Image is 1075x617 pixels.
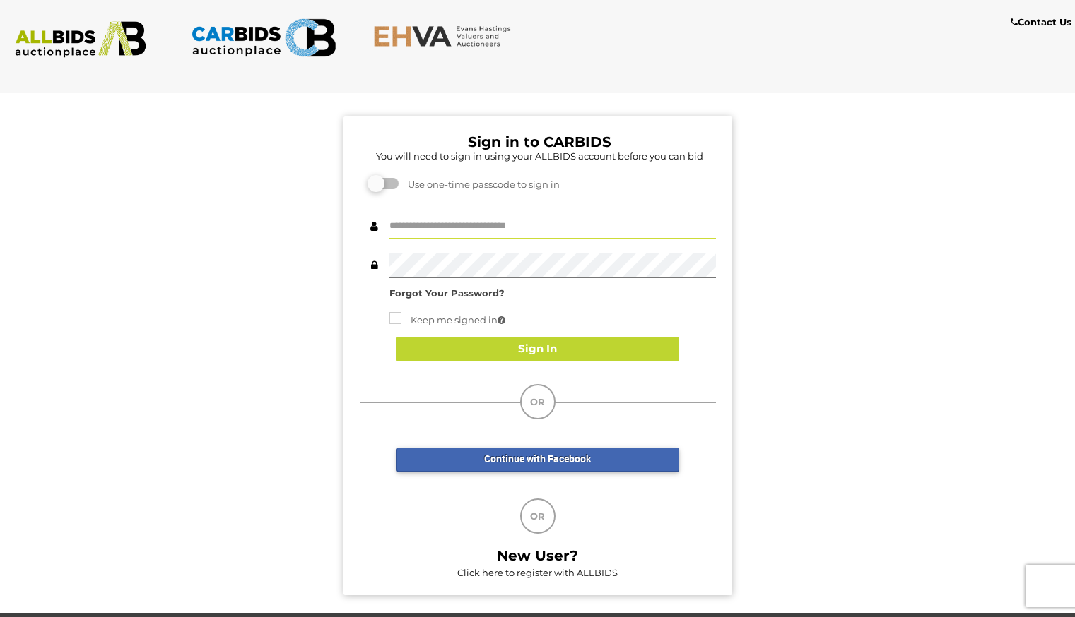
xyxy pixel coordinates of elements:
[396,448,679,472] a: Continue with Facebook
[1011,16,1071,28] b: Contact Us
[396,337,679,361] button: Sign In
[389,312,505,328] label: Keep me signed in
[520,384,556,419] div: OR
[389,287,505,299] a: Forgot Your Password?
[8,21,153,58] img: ALLBIDS.com.au
[363,151,716,161] h5: You will need to sign in using your ALLBIDS account before you can bid
[191,14,336,61] img: CARBIDS.com.au
[468,133,611,150] b: Sign in to CARBIDS
[401,179,560,190] span: Use one-time passcode to sign in
[457,567,618,578] a: Click here to register with ALLBIDS
[1011,14,1075,30] a: Contact Us
[520,498,556,534] div: OR
[497,547,578,564] b: New User?
[373,25,519,47] img: EHVA.com.au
